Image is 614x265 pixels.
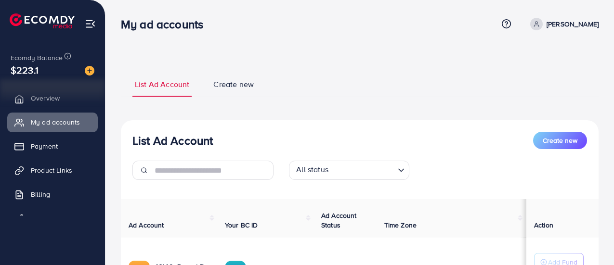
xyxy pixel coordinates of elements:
[132,134,213,148] h3: List Ad Account
[526,18,599,30] a: [PERSON_NAME]
[289,161,409,180] div: Search for option
[547,18,599,30] p: [PERSON_NAME]
[534,220,553,230] span: Action
[7,185,98,204] a: Billing
[31,141,58,151] span: Payment
[573,222,607,258] iframe: Chat
[331,163,394,177] input: Search for option
[7,88,98,108] a: Overview
[31,189,50,199] span: Billing
[321,211,357,230] span: Ad Account Status
[384,220,417,230] span: Time Zone
[135,79,189,90] span: List Ad Account
[10,13,75,28] img: logo
[85,66,94,76] img: image
[31,214,82,223] span: Affiliate Program
[129,220,164,230] span: Ad Account
[225,220,258,230] span: Your BC ID
[11,63,39,77] span: $223.1
[11,53,63,63] span: Ecomdy Balance
[213,79,254,90] span: Create new
[543,136,577,145] span: Create new
[121,17,211,31] h3: My ad accounts
[31,117,80,127] span: My ad accounts
[7,161,98,180] a: Product Links
[85,18,96,29] img: menu
[294,162,330,177] span: All status
[31,165,72,175] span: Product Links
[533,132,587,149] button: Create new
[7,209,98,228] a: Affiliate Program
[7,137,98,156] a: Payment
[31,93,60,103] span: Overview
[7,113,98,132] a: My ad accounts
